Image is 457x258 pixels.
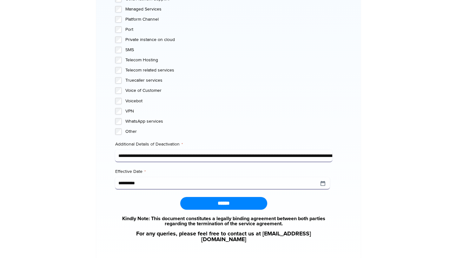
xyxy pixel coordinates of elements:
[125,118,332,125] label: WhatsApp services
[115,231,332,242] a: For any queries, please feel free to contact us at [EMAIL_ADDRESS][DOMAIN_NAME]
[125,37,332,43] label: Private instance on cloud
[125,87,332,94] label: Voice of Customer
[115,168,332,175] label: Effective Date
[125,57,332,63] label: Telecom Hosting
[125,16,332,23] label: Platform Channel
[115,216,332,226] a: Kindly Note: This document constitutes a legally binding agreement between both parties regarding...
[125,128,332,135] label: Other
[125,47,332,53] label: SMS
[125,108,332,114] label: VPN
[125,67,332,73] label: Telecom related services
[125,98,332,104] label: Voicebot
[125,77,332,84] label: Truecaller services
[115,141,332,147] label: Additional Details of Deactivation
[125,6,332,12] label: Managed Services
[125,26,332,33] label: Port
